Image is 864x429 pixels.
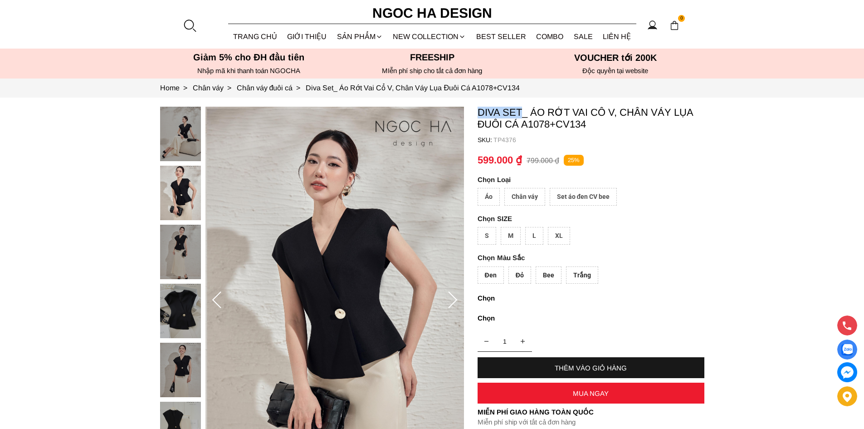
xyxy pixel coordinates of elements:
[550,188,617,206] div: Set áo đen CV bee
[160,284,201,338] img: Diva Set_ Áo Rớt Vai Cổ V, Chân Váy Lụa Đuôi Cá A1078+CV134_mini_3
[564,155,584,166] p: 25%
[478,266,504,284] div: Đen
[282,25,332,49] a: GIỚI THIỆU
[527,52,704,63] h5: VOUCHER tới 200K
[471,25,532,49] a: BEST SELLER
[160,107,201,161] img: Diva Set_ Áo Rớt Vai Cổ V, Chân Váy Lụa Đuôi Cá A1078+CV134_mini_0
[678,15,685,22] span: 0
[193,84,237,92] a: Link to Chân váy
[841,344,853,355] img: Display image
[180,84,191,92] span: >
[478,364,704,372] div: THÊM VÀO GIỎ HÀNG
[343,67,521,75] h6: MIễn phí ship cho tất cả đơn hàng
[669,20,679,30] img: img-CART-ICON-ksit0nf1
[566,266,598,284] div: Trắng
[525,227,543,245] div: L
[478,176,679,183] p: Loại
[536,266,561,284] div: Bee
[478,188,500,206] div: Áo
[160,166,201,220] img: Diva Set_ Áo Rớt Vai Cổ V, Chân Váy Lụa Đuôi Cá A1078+CV134_mini_1
[478,254,679,262] p: Màu Sắc
[478,227,496,245] div: S
[569,25,598,49] a: SALE
[837,362,857,382] a: messenger
[548,227,570,245] div: XL
[478,215,704,222] p: SIZE
[527,156,559,165] p: 799.000 ₫
[478,154,522,166] p: 599.000 ₫
[478,390,704,397] div: MUA NGAY
[531,25,569,49] a: Combo
[410,52,454,62] font: Freeship
[224,84,235,92] span: >
[478,136,493,143] h6: SKU:
[501,227,521,245] div: M
[193,52,304,62] font: Giảm 5% cho ĐH đầu tiên
[478,332,532,350] input: Quantity input
[332,25,388,49] div: SẢN PHẨM
[293,84,304,92] span: >
[197,67,300,74] font: Nhập mã khi thanh toán NGOCHA
[504,188,545,206] div: Chân váy
[160,343,201,397] img: Diva Set_ Áo Rớt Vai Cổ V, Chân Váy Lụa Đuôi Cá A1078+CV134_mini_4
[508,266,531,284] div: Đỏ
[228,25,283,49] a: TRANG CHỦ
[837,340,857,360] a: Display image
[527,67,704,75] h6: Độc quyền tại website
[493,136,704,143] p: TP4376
[478,418,576,426] font: Miễn phí ship với tất cả đơn hàng
[388,25,471,49] a: NEW COLLECTION
[364,2,500,24] a: Ngoc Ha Design
[478,107,704,130] p: Diva Set_ Áo Rớt Vai Cổ V, Chân Váy Lụa Đuôi Cá A1078+CV134
[237,84,306,92] a: Link to Chân váy đuôi cá
[306,84,520,92] a: Link to Diva Set_ Áo Rớt Vai Cổ V, Chân Váy Lụa Đuôi Cá A1078+CV134
[160,225,201,279] img: Diva Set_ Áo Rớt Vai Cổ V, Chân Váy Lụa Đuôi Cá A1078+CV134_mini_2
[478,408,594,416] font: Miễn phí giao hàng toàn quốc
[598,25,636,49] a: LIÊN HỆ
[160,84,193,92] a: Link to Home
